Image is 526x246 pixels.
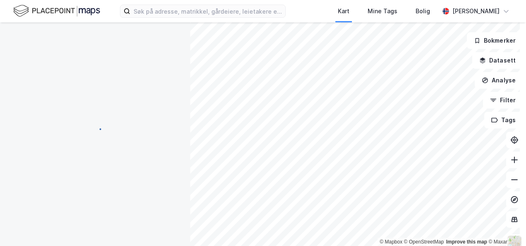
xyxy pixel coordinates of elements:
[484,112,523,128] button: Tags
[416,6,430,16] div: Bolig
[130,5,285,17] input: Søk på adresse, matrikkel, gårdeiere, leietakere eller personer
[483,92,523,109] button: Filter
[88,123,102,136] img: spinner.a6d8c91a73a9ac5275cf975e30b51cfb.svg
[368,6,397,16] div: Mine Tags
[446,239,487,245] a: Improve this map
[380,239,402,245] a: Mapbox
[472,52,523,69] button: Datasett
[485,206,526,246] div: Kontrollprogram for chat
[452,6,500,16] div: [PERSON_NAME]
[467,32,523,49] button: Bokmerker
[338,6,349,16] div: Kart
[475,72,523,89] button: Analyse
[485,206,526,246] iframe: Chat Widget
[13,4,100,18] img: logo.f888ab2527a4732fd821a326f86c7f29.svg
[404,239,444,245] a: OpenStreetMap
